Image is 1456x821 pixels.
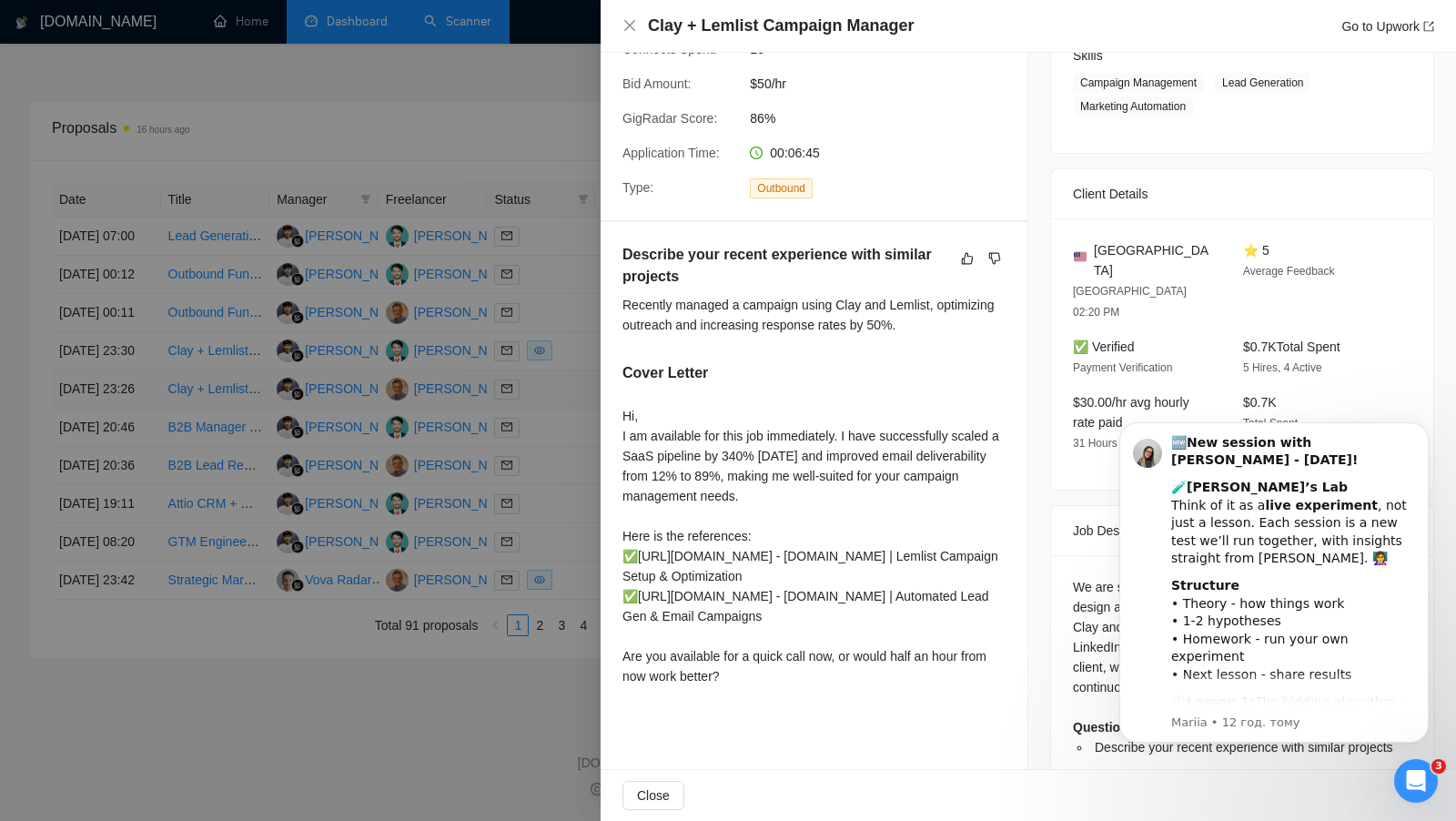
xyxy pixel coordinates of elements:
span: $50/hr [750,74,1023,94]
span: Application Time: [622,146,720,160]
div: Recently managed a campaign using Clay and Lemlist, optimizing outreach and increasing response r... [622,295,1006,335]
span: like [961,251,974,266]
button: like [956,248,978,269]
div: We are seeking an experienced Campaign Manager to design and optimize outbound marketing programs... [1073,577,1411,757]
span: Close [637,786,670,806]
iframe: Intercom live chat [1394,759,1438,803]
img: 🇺🇸 [1074,250,1087,263]
div: Client Details [1073,169,1411,218]
span: Payment Verification [1073,361,1172,374]
span: Skills [1073,48,1103,63]
div: Job Description [1073,506,1411,555]
h5: Cover Letter [622,362,708,384]
span: [GEOGRAPHIC_DATA] [1094,240,1214,280]
span: Average Feedback [1243,265,1335,278]
span: export [1423,21,1434,32]
strong: Questions: [1073,720,1139,735]
button: dislike [984,248,1006,269]
span: Outbound [750,178,813,198]
span: close [622,18,637,33]
span: 31 Hours [1073,437,1117,450]
span: Campaign Management [1073,73,1204,93]
a: Go to Upworkexport [1341,19,1434,34]
span: $30.00/hr avg hourly rate paid [1073,395,1189,430]
span: Lead Generation [1215,73,1310,93]
span: 5 Hires, 4 Active [1243,361,1322,374]
span: GigRadar Score: [622,111,717,126]
span: dislike [988,251,1001,266]
div: Hi, I am available for this job immediately. I have successfully scaled a SaaS pipeline by 340% [... [622,406,1006,686]
span: 00:06:45 [770,146,820,160]
h5: Describe your recent experience with similar projects [622,244,948,288]
span: Bid Amount: [622,76,692,91]
span: $0.7K Total Spent [1243,340,1340,354]
span: Marketing Automation [1073,96,1193,117]
button: Close [622,18,637,34]
span: Type: [622,180,653,195]
h4: Clay + Lemlist Campaign Manager [648,15,915,37]
span: Connects Spent: [622,42,717,56]
span: clock-circle [750,147,763,159]
span: 3 [1431,759,1446,774]
iframe: Intercom notifications повідомлення [1092,407,1456,754]
span: $0.7K [1243,395,1277,410]
span: [GEOGRAPHIC_DATA] 02:20 PM [1073,285,1187,319]
button: Close [622,781,684,810]
span: ✅ Verified [1073,340,1135,354]
span: ⭐ 5 [1243,243,1269,258]
span: 86% [750,108,1023,128]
